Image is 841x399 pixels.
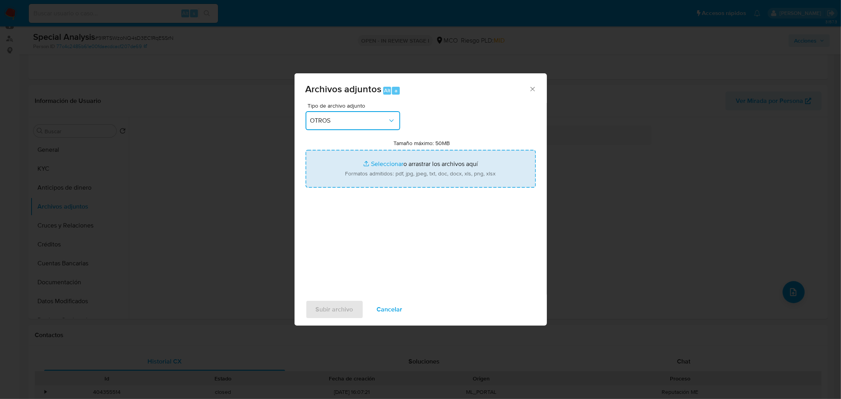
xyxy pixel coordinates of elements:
span: Cancelar [377,301,403,318]
button: Cancelar [367,300,413,319]
span: OTROS [310,117,388,125]
span: Alt [384,87,390,94]
span: Tipo de archivo adjunto [308,103,402,108]
button: Cerrar [529,85,536,92]
button: OTROS [306,111,400,130]
span: Archivos adjuntos [306,82,382,96]
span: a [395,87,397,94]
label: Tamaño máximo: 50MB [393,140,450,147]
